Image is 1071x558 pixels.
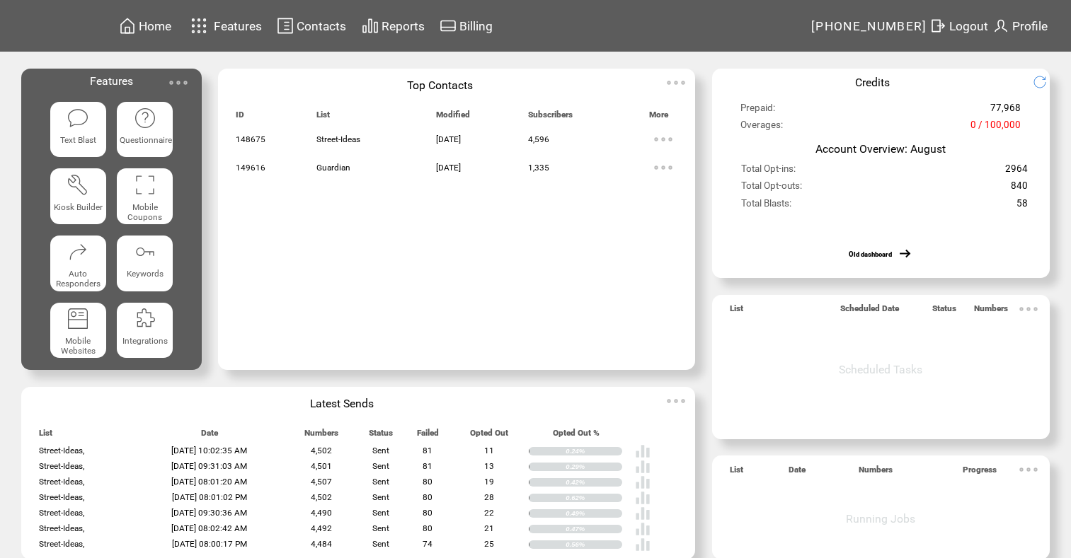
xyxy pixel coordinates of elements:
[277,17,294,35] img: contacts.svg
[846,512,915,525] span: Running Jobs
[127,202,162,222] span: Mobile Coupons
[662,387,690,415] img: ellypsis.svg
[436,110,470,126] span: Modified
[649,153,677,182] img: ellypsis.svg
[171,446,247,455] span: [DATE] 10:02:35 AM
[635,459,651,475] img: poll%20-%20white.svg
[311,539,332,549] span: 4,484
[39,539,84,549] span: Street-Ideas,
[1033,75,1058,89] img: refresh.png
[171,508,247,518] span: [DATE] 09:30:36 AM
[566,494,622,502] div: 0.62%
[840,303,899,320] span: Scheduled Date
[635,506,651,521] img: poll%20-%20white.svg
[1012,19,1048,33] span: Profile
[484,523,494,533] span: 21
[635,490,651,506] img: poll%20-%20white.svg
[740,120,783,136] span: Overages:
[117,15,173,37] a: Home
[815,142,946,156] span: Account Overview: August
[117,236,173,291] a: Keywords
[528,163,549,173] span: 1,335
[311,477,332,487] span: 4,507
[164,69,193,97] img: ellypsis.svg
[484,461,494,471] span: 13
[50,236,106,291] a: Auto Responders
[236,110,244,126] span: ID
[484,492,494,502] span: 28
[134,240,156,263] img: keywords.svg
[311,492,332,502] span: 4,502
[61,336,96,356] span: Mobile Websites
[372,446,389,455] span: Sent
[1014,295,1043,323] img: ellypsis.svg
[127,269,164,279] span: Keywords
[855,76,890,89] span: Credits
[484,477,494,487] span: 19
[740,103,775,120] span: Prepaid:
[311,461,332,471] span: 4,501
[1016,198,1028,215] span: 58
[60,135,96,145] span: Text Blast
[423,461,433,471] span: 81
[117,303,173,359] a: Integrations
[310,397,374,410] span: Latest Sends
[187,14,212,37] img: features.svg
[50,168,106,224] a: Kiosk Builder
[635,521,651,537] img: poll%20-%20white.svg
[372,492,389,502] span: Sent
[185,12,265,40] a: Features
[423,539,433,549] span: 74
[436,163,461,173] span: [DATE]
[316,134,360,144] span: Street-Ideas
[1011,180,1028,197] span: 840
[372,477,389,487] span: Sent
[730,465,743,481] span: List
[528,134,549,144] span: 4,596
[39,477,84,487] span: Street-Ideas,
[635,443,651,459] img: poll%20-%20white.svg
[39,428,52,444] span: List
[39,461,84,471] span: Street-Ideas,
[39,446,84,455] span: Street-Ideas,
[119,17,136,35] img: home.svg
[362,17,379,35] img: chart.svg
[172,492,247,502] span: [DATE] 08:01:02 PM
[859,465,893,481] span: Numbers
[440,17,457,35] img: creidtcard.svg
[311,523,332,533] span: 4,492
[236,163,265,173] span: 149616
[423,477,433,487] span: 80
[932,303,956,320] span: Status
[949,19,988,33] span: Logout
[236,134,265,144] span: 148675
[39,508,84,518] span: Street-Ideas,
[316,163,350,173] span: Guardian
[67,240,89,263] img: auto-responders.svg
[120,135,172,145] span: Questionnaire
[1014,455,1043,484] img: ellypsis.svg
[484,446,494,455] span: 11
[423,446,433,455] span: 81
[311,508,332,518] span: 4,490
[970,120,1021,136] span: 0 / 100,000
[50,303,106,359] a: Mobile Websites
[635,537,651,552] img: poll%20-%20white.svg
[407,79,473,92] span: Top Contacts
[927,15,990,37] a: Logout
[437,15,495,37] a: Billing
[67,173,89,196] img: tool%201.svg
[789,465,806,481] span: Date
[67,307,89,330] img: mobile-websites.svg
[990,15,1050,37] a: Profile
[963,465,997,481] span: Progress
[275,15,348,37] a: Contacts
[811,19,927,33] span: [PHONE_NUMBER]
[201,428,218,444] span: Date
[553,428,600,444] span: Opted Out %
[372,508,389,518] span: Sent
[649,110,668,126] span: More
[484,539,494,549] span: 25
[39,492,84,502] span: Street-Ideas,
[67,107,89,129] img: text-blast.svg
